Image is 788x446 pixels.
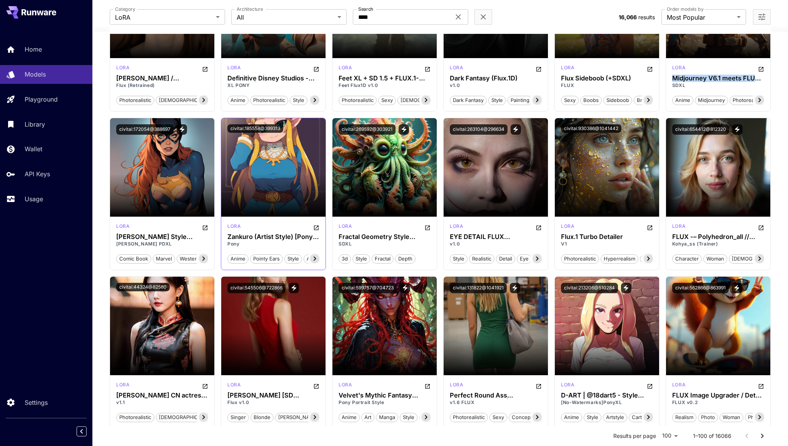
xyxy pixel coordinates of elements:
button: civitai:930386@1041442 [561,124,621,133]
button: 3d [339,254,351,264]
h3: Feet XL + SD 1.5 + FLUX.1-dev + Pony + Illustrious [339,75,431,82]
span: fractal [372,255,393,263]
button: manga [376,412,398,422]
div: SDXL 1.0 [672,64,685,73]
div: Li Yitong CN actress 李一桐 SD15 & FLUX [116,392,208,399]
span: concept [509,414,535,421]
button: Open in CivitAI [202,223,208,232]
button: photorealistic [116,412,154,422]
p: Settings [25,398,48,407]
p: XL PONY [227,82,319,89]
p: lora [672,223,685,230]
button: sexy [378,95,396,105]
button: Clear filters (1) [479,12,488,22]
button: anime [227,95,249,105]
button: civitai:269592@303921 [339,124,396,135]
button: singer [227,412,249,422]
span: Most Popular [667,13,734,22]
h3: [PERSON_NAME] / [PERSON_NAME] - [Flux, Pony, SD1.5] [116,75,208,82]
button: View trigger words [510,283,520,293]
button: Open in CivitAI [758,223,764,232]
div: SDXL 1.0 [450,223,463,232]
h3: Perfect Round Ass SD1.5/SDXL/FLUX | olaz [450,392,542,399]
span: manga [376,414,398,421]
button: pointy ears [250,254,283,264]
span: results [638,14,655,20]
p: Flux v1.0 [227,399,319,406]
p: Feet Flux1D v1.0 [339,82,431,89]
button: [DEMOGRAPHIC_DATA] [156,412,218,422]
button: photorealism [745,412,782,422]
button: Open in CivitAI [647,223,653,232]
button: anime [672,95,693,105]
button: Open in CivitAI [424,64,431,73]
span: photorealistic [339,97,376,104]
button: Open in CivitAI [647,381,653,391]
div: FLUX.1 D [672,381,685,391]
p: Models [25,70,46,79]
span: cartoon [629,414,654,421]
h3: Flux.1 Turbo Detailer [561,233,653,241]
p: SDXL [339,241,431,247]
span: depth [396,255,415,263]
button: artstyle [603,412,627,422]
span: photorealistic [117,414,154,421]
p: lora [227,381,240,388]
button: civitai:213206@510284 [561,283,618,293]
div: FLUX.1 D [450,64,463,73]
span: western art [177,255,211,263]
div: FLUX.1 D [561,64,574,73]
button: Open in CivitAI [313,381,319,391]
button: Collapse sidebar [77,426,87,436]
div: Flux Sideboob (+SDXL) [561,75,653,82]
span: [DEMOGRAPHIC_DATA] [156,414,217,421]
button: blonde [250,412,274,422]
button: hyperrealism [601,254,638,264]
span: detail [496,255,515,263]
span: [PERSON_NAME] [275,414,322,421]
p: Flux (Retrained) [116,82,208,89]
div: SDXL 1.0 [339,223,352,232]
span: photo [698,414,718,421]
button: style [290,95,307,105]
span: blonde [251,414,273,421]
label: Search [358,6,373,12]
span: photorealistic [250,97,288,104]
div: 100 [659,430,681,441]
button: photorealistic [250,95,288,105]
div: Pony [227,223,240,232]
span: marvel [153,255,175,263]
button: style [284,254,302,264]
p: Wallet [25,144,42,154]
p: lora [561,223,574,230]
h3: Fractal Geometry Style [FLUX+SDXL+1.5] [339,233,431,241]
button: [DEMOGRAPHIC_DATA] [397,95,459,105]
span: pointy ears [250,255,282,263]
button: civitai:172054@388697 [116,124,174,135]
p: lora [561,64,574,71]
button: [DEMOGRAPHIC_DATA] [156,95,218,105]
p: V1 [561,241,653,247]
button: dark fantasy [450,95,487,105]
span: anime [228,97,248,104]
div: EYE DETAIL FLUX LORA (& INPAINT) [450,233,542,241]
span: photorealistic [117,97,154,104]
span: sexy [490,414,507,421]
button: civitai:44324@82580 [116,283,170,291]
button: civitai:654412@812320 [672,124,729,135]
button: Open in CivitAI [313,64,319,73]
span: anime [561,414,582,421]
span: style [285,255,302,263]
button: View trigger words [400,283,410,293]
button: civitai:599757@704723 [339,283,397,293]
button: woman [703,254,727,264]
p: lora [450,223,463,230]
div: Zankuro (Artist Style) [Pony & Illustrious & Flux & SD1.5] [227,233,319,241]
button: midjourney [695,95,728,105]
span: style [353,255,370,263]
p: lora [116,64,129,71]
button: art style [304,254,330,264]
p: lora [561,381,574,388]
